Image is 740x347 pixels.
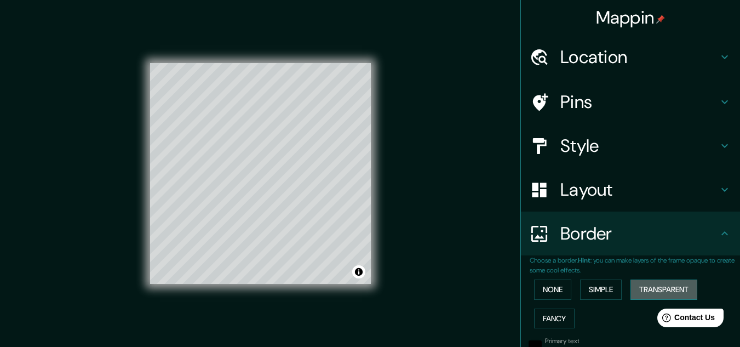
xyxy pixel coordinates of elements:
[580,280,622,300] button: Simple
[521,212,740,255] div: Border
[534,280,571,300] button: None
[560,179,718,201] h4: Layout
[521,124,740,168] div: Style
[530,255,740,275] p: Choose a border. : you can make layers of the frame opaque to create some cool effects.
[560,135,718,157] h4: Style
[560,91,718,113] h4: Pins
[521,80,740,124] div: Pins
[643,304,728,335] iframe: Help widget launcher
[352,265,365,278] button: Toggle attribution
[534,309,575,329] button: Fancy
[656,15,665,24] img: pin-icon.png
[596,7,666,29] h4: Mappin
[521,35,740,79] div: Location
[560,46,718,68] h4: Location
[560,223,718,244] h4: Border
[521,168,740,212] div: Layout
[545,337,579,346] label: Primary text
[630,280,697,300] button: Transparent
[578,256,590,265] b: Hint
